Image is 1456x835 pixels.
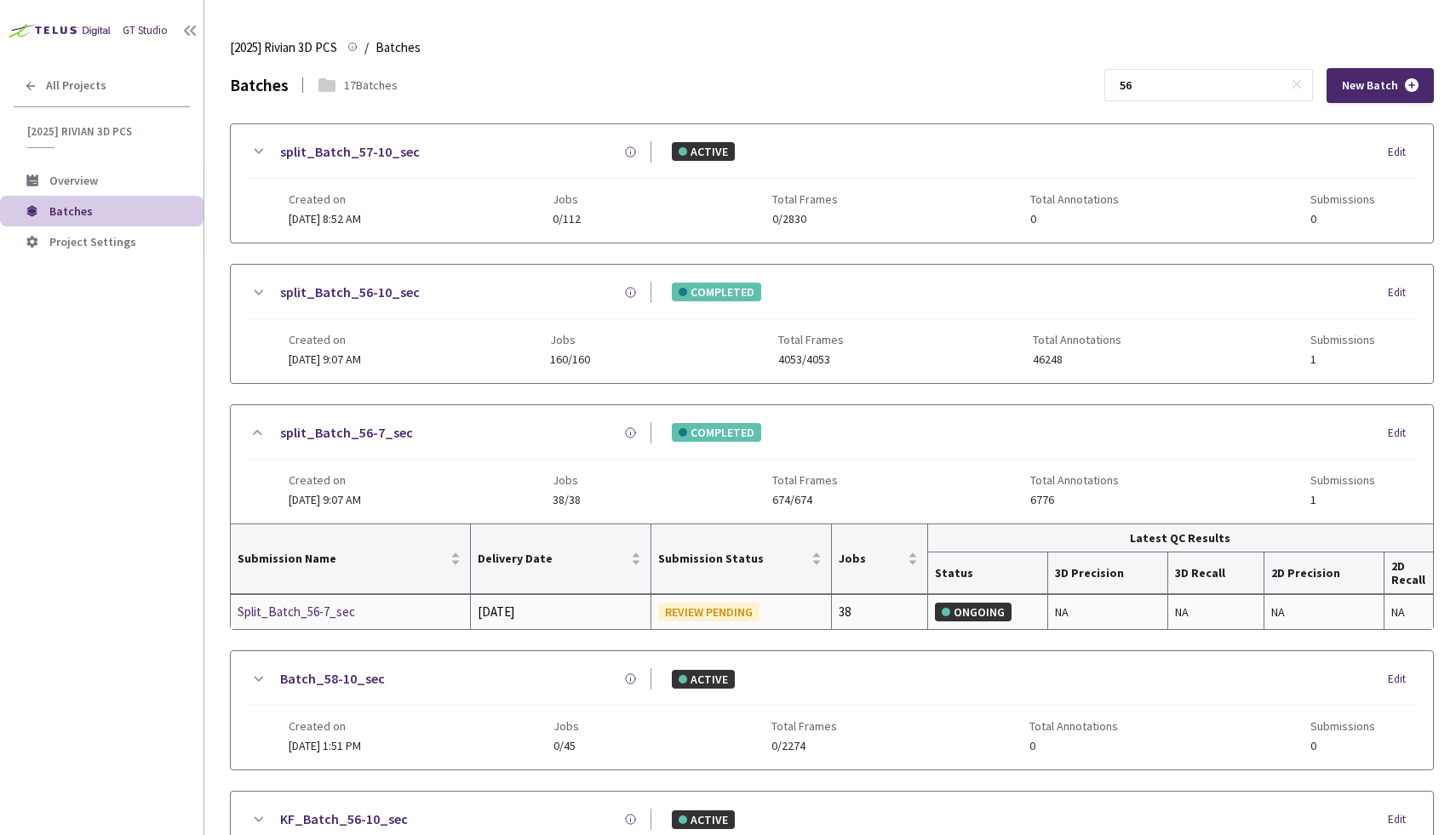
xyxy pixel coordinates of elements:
span: [DATE] 9:07 AM [289,352,361,367]
div: GT Studio [123,22,168,39]
a: KF_Batch_56-10_sec [280,809,408,830]
span: Total Frames [771,719,837,733]
div: Edit [1388,425,1416,442]
th: Delivery Date [471,524,651,594]
th: 3D Recall [1168,552,1264,594]
span: 4053/4053 [778,353,844,366]
div: ACTIVE [672,670,735,689]
span: 46248 [1033,353,1121,366]
span: Created on [289,333,361,346]
span: Created on [289,719,361,733]
div: Batch_58-10_secACTIVEEditCreated on[DATE] 1:51 PMJobs0/45Total Frames0/2274Total Annotations0Subm... [231,651,1433,769]
div: Edit [1388,144,1416,161]
span: Batches [375,37,421,58]
div: ACTIVE [672,810,735,829]
span: Project Settings [49,234,136,249]
div: NA [1391,603,1426,621]
span: 0/2830 [772,213,838,226]
span: 6776 [1030,494,1119,506]
span: 38/38 [553,494,581,506]
span: [DATE] 8:52 AM [289,211,361,226]
div: REVIEW PENDING [658,603,760,621]
span: [2025] Rivian 3D PCS [230,37,337,58]
span: New Batch [1342,78,1398,93]
span: Created on [289,192,361,206]
div: split_Batch_57-10_secACTIVEEditCreated on[DATE] 8:52 AMJobs0/112Total Frames0/2830Total Annotatio... [231,124,1433,243]
span: 674/674 [772,494,838,506]
span: [DATE] 1:51 PM [289,738,361,753]
th: 2D Precision [1264,552,1384,594]
span: Jobs [550,333,590,346]
span: Submissions [1310,719,1375,733]
div: 17 Batches [344,76,398,94]
span: 160/160 [550,353,590,366]
th: Status [928,552,1048,594]
span: Submissions [1310,473,1375,487]
span: Batches [49,203,93,219]
span: 0/112 [553,213,581,226]
span: Total Annotations [1029,719,1118,733]
span: All Projects [46,78,106,93]
li: / [364,37,369,58]
th: Jobs [832,524,928,594]
th: 3D Precision [1048,552,1168,594]
span: Jobs [553,719,579,733]
div: COMPLETED [672,423,761,442]
span: 0 [1030,213,1119,226]
input: Search [1109,70,1291,100]
span: 0 [1029,740,1118,752]
div: COMPLETED [672,283,761,301]
span: 0 [1310,213,1375,226]
th: Submission Name [231,524,471,594]
span: Jobs [553,473,581,487]
span: Total Annotations [1030,192,1119,206]
th: 2D Recall [1384,552,1433,594]
span: Total Annotations [1030,473,1119,487]
span: 0/2274 [771,740,837,752]
a: Split_Batch_56-7_sec [238,602,418,622]
span: Jobs [553,192,581,206]
div: Batches [230,71,289,98]
span: Total Frames [772,473,838,487]
div: NA [1175,603,1257,621]
div: NA [1055,603,1161,621]
span: Total Frames [778,333,844,346]
div: ACTIVE [672,142,735,161]
a: split_Batch_56-10_sec [280,282,420,303]
th: Latest QC Results [928,524,1433,552]
div: Edit [1388,284,1416,301]
span: Total Annotations [1033,333,1121,346]
a: split_Batch_56-7_sec [280,422,413,443]
span: Submission Name [238,552,447,565]
span: 1 [1310,353,1375,366]
span: Submissions [1310,192,1375,206]
span: 0 [1310,740,1375,752]
div: Edit [1388,671,1416,688]
span: Overview [49,173,98,188]
span: 1 [1310,494,1375,506]
div: ONGOING [935,603,1012,621]
span: [2025] Rivian 3D PCS [27,124,180,139]
a: split_Batch_57-10_sec [280,141,420,163]
div: NA [1271,603,1377,621]
th: Submission Status [651,524,832,594]
div: split_Batch_56-7_secCOMPLETEDEditCreated on[DATE] 9:07 AMJobs38/38Total Frames674/674Total Annota... [231,405,1433,523]
div: split_Batch_56-10_secCOMPLETEDEditCreated on[DATE] 9:07 AMJobs160/160Total Frames4053/4053Total A... [231,265,1433,383]
span: Submissions [1310,333,1375,346]
span: Delivery Date [478,552,628,565]
span: Jobs [839,552,904,565]
span: Submission Status [658,552,808,565]
div: Edit [1388,811,1416,828]
span: Created on [289,473,361,487]
div: [DATE] [478,602,644,622]
span: [DATE] 9:07 AM [289,492,361,507]
span: Total Frames [772,192,838,206]
div: 38 [839,602,920,622]
span: 0/45 [553,740,579,752]
a: Batch_58-10_sec [280,668,385,689]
